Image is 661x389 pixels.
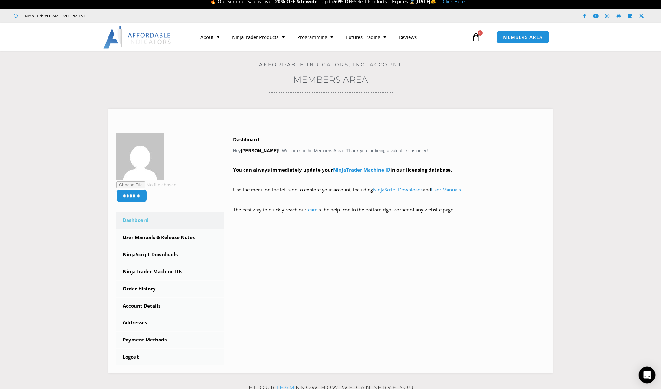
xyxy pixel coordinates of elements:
[116,298,224,314] a: Account Details
[233,136,263,143] b: Dashboard –
[233,205,545,223] p: The best way to quickly reach our is the help icon in the bottom right corner of any website page!
[503,35,543,40] span: MEMBERS AREA
[23,12,85,20] span: Mon - Fri: 8:00 AM – 6:00 PM EST
[340,30,393,44] a: Futures Trading
[496,31,549,44] a: MEMBERS AREA
[462,28,490,46] a: 0
[116,246,224,263] a: NinjaScript Downloads
[333,166,390,173] a: NinjaTrader Machine ID
[116,212,224,365] nav: Account pages
[116,229,224,246] a: User Manuals & Release Notes
[233,166,452,173] strong: You can always immediately update your in our licensing database.
[116,212,224,229] a: Dashboard
[478,30,483,36] span: 0
[241,148,278,153] strong: [PERSON_NAME]
[116,349,224,365] a: Logout
[94,13,189,19] iframe: Customer reviews powered by Trustpilot
[116,281,224,297] a: Order History
[226,30,291,44] a: NinjaTrader Products
[103,26,172,49] img: LogoAI | Affordable Indicators – NinjaTrader
[306,206,317,213] a: team
[393,30,423,44] a: Reviews
[639,367,656,384] div: Open Intercom Messenger
[293,74,368,85] a: Members Area
[259,62,402,68] a: Affordable Indicators, Inc. Account
[291,30,340,44] a: Programming
[233,185,545,203] p: Use the menu on the left side to explore your account, including and .
[116,263,224,280] a: NinjaTrader Machine IDs
[116,314,224,331] a: Addresses
[373,186,423,193] a: NinjaScript Downloads
[116,332,224,348] a: Payment Methods
[431,186,461,193] a: User Manuals
[116,133,164,180] img: 2a0976d067c16426e0165b003943d6cd723ae59fc8ddb62f6e329981112af42b
[194,30,226,44] a: About
[194,30,470,44] nav: Menu
[233,135,545,223] div: Hey ! Welcome to the Members Area. Thank you for being a valuable customer!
